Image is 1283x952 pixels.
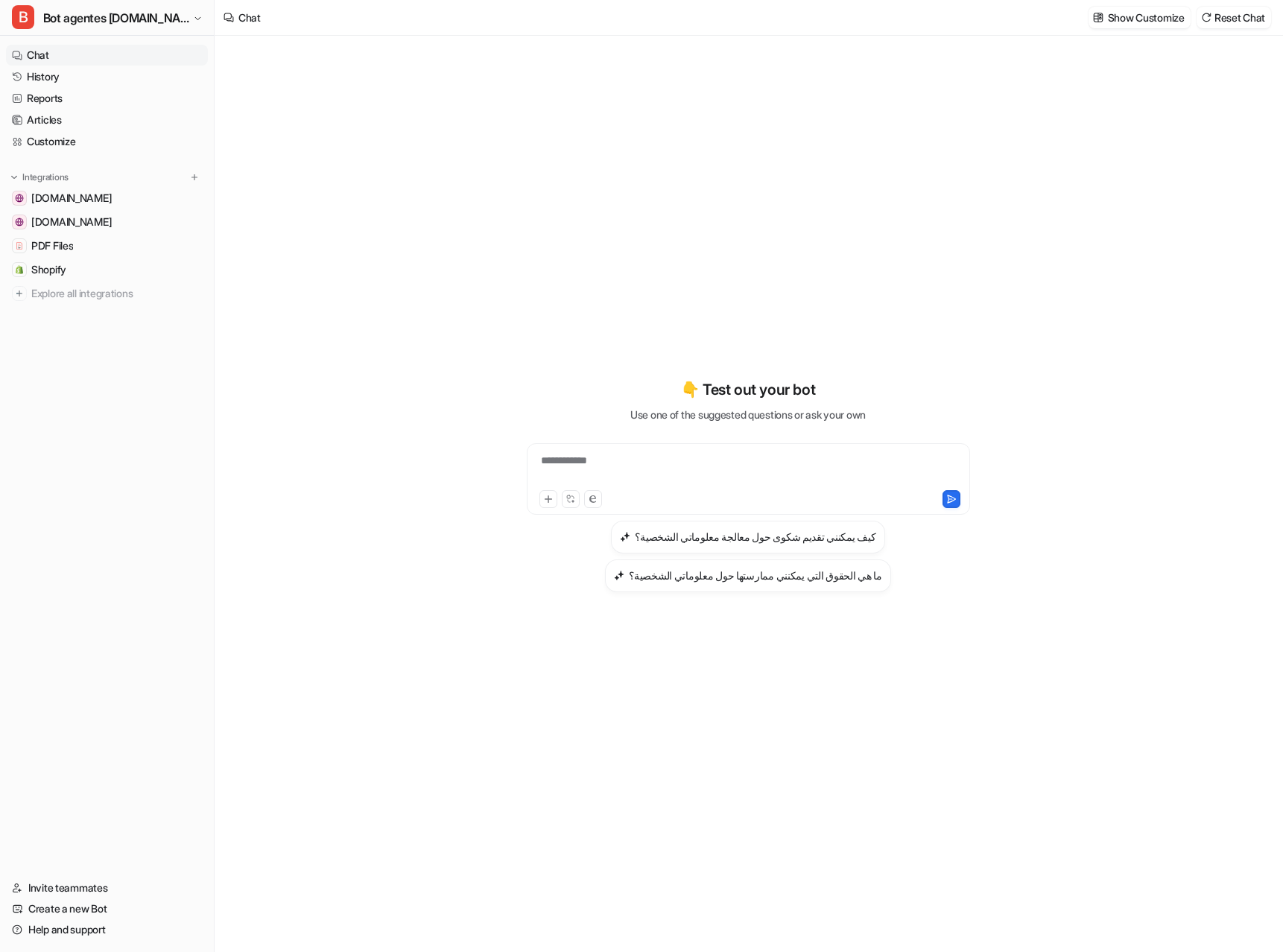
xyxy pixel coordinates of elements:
span: Explore all integrations [31,282,202,305]
img: PDF Files [15,241,24,250]
img: reset [1201,12,1211,23]
button: Reset Chat [1197,7,1271,28]
a: Create a new Bot [6,898,208,919]
img: explore all integrations [12,286,27,301]
button: Integrations [6,170,73,185]
a: Invite teammates [6,878,208,898]
a: PDF FilesPDF Files [6,235,208,256]
a: Reports [6,88,208,109]
p: Use one of the suggested questions or ask your own [630,407,866,422]
p: Show Customize [1108,10,1185,25]
button: كيف يمكنني تقديم شكوى حول معالجة معلوماتي الشخصية؟كيف يمكنني تقديم شكوى حول معالجة معلوماتي الشخصية؟ [611,521,884,553]
span: PDF Files [31,238,73,253]
img: كيف يمكنني تقديم شكوى حول معالجة معلوماتي الشخصية؟ [620,531,630,542]
h3: ما هي الحقوق التي يمكنني ممارستها حول معلوماتي الشخصية؟ [629,568,882,583]
h3: كيف يمكنني تقديم شكوى حول معالجة معلوماتي الشخصية؟ [635,529,875,545]
img: Shopify [15,265,24,274]
a: ShopifyShopify [6,259,208,280]
span: [DOMAIN_NAME] [31,215,112,229]
button: Show Customize [1089,7,1191,28]
a: handwashbasin.com[DOMAIN_NAME] [6,188,208,209]
a: History [6,66,208,87]
a: Help and support [6,919,208,940]
img: customize [1093,12,1103,23]
img: handwashbasin.com [15,194,24,203]
a: www.lioninox.com[DOMAIN_NAME] [6,212,208,232]
p: 👇 Test out your bot [681,378,815,401]
img: www.lioninox.com [15,218,24,226]
span: [DOMAIN_NAME] [31,191,112,206]
div: Chat [238,10,261,25]
img: expand menu [9,172,19,183]
button: ما هي الحقوق التي يمكنني ممارستها حول معلوماتي الشخصية؟ما هي الحقوق التي يمكنني ممارستها حول معلو... [605,559,891,592]
a: Articles [6,110,208,130]
img: menu_add.svg [189,172,200,183]
img: ما هي الحقوق التي يمكنني ممارستها حول معلوماتي الشخصية؟ [614,570,624,581]
p: Integrations [22,171,69,183]
span: Bot agentes [DOMAIN_NAME] [43,7,189,28]
a: Chat [6,45,208,66]
span: Shopify [31,262,66,277]
span: B [12,5,34,29]
a: Customize [6,131,208,152]
a: Explore all integrations [6,283,208,304]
